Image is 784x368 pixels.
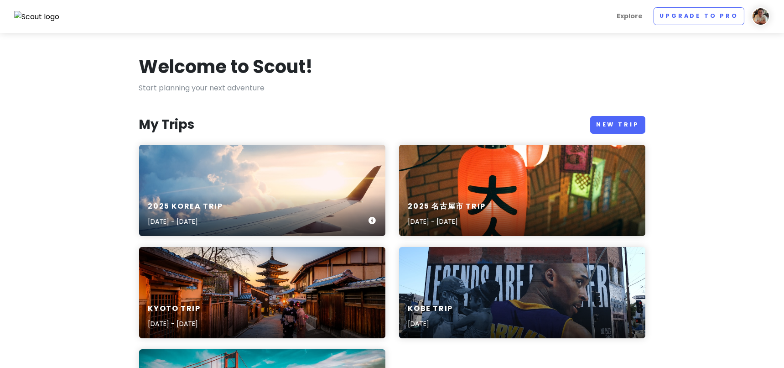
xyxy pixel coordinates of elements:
[613,7,646,25] a: Explore
[752,7,770,26] img: User profile
[148,202,223,211] h6: 2025 Korea Trip
[399,145,645,236] a: a bunch of lanterns hanging from a ceiling2025 名古屋市 Trip[DATE] - [DATE]
[408,319,453,329] p: [DATE]
[590,116,645,134] a: New Trip
[148,216,223,226] p: [DATE] - [DATE]
[654,7,744,25] a: Upgrade to Pro
[139,55,313,79] h1: Welcome to Scout!
[139,247,385,338] a: two women in purple and pink kimono standing on streetKyoto Trip[DATE] - [DATE]
[399,247,645,338] a: man in yellow and blue tank top sitting on black metal benchKobe Trip[DATE]
[148,304,201,314] h6: Kyoto Trip
[139,82,645,94] p: Start planning your next adventure
[408,304,453,314] h6: Kobe Trip
[408,202,486,211] h6: 2025 名古屋市 Trip
[408,216,486,226] p: [DATE] - [DATE]
[148,319,201,329] p: [DATE] - [DATE]
[139,145,385,236] a: aerial photography of airliner2025 Korea Trip[DATE] - [DATE]
[14,11,60,23] img: Scout logo
[139,116,195,133] h3: My Trips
